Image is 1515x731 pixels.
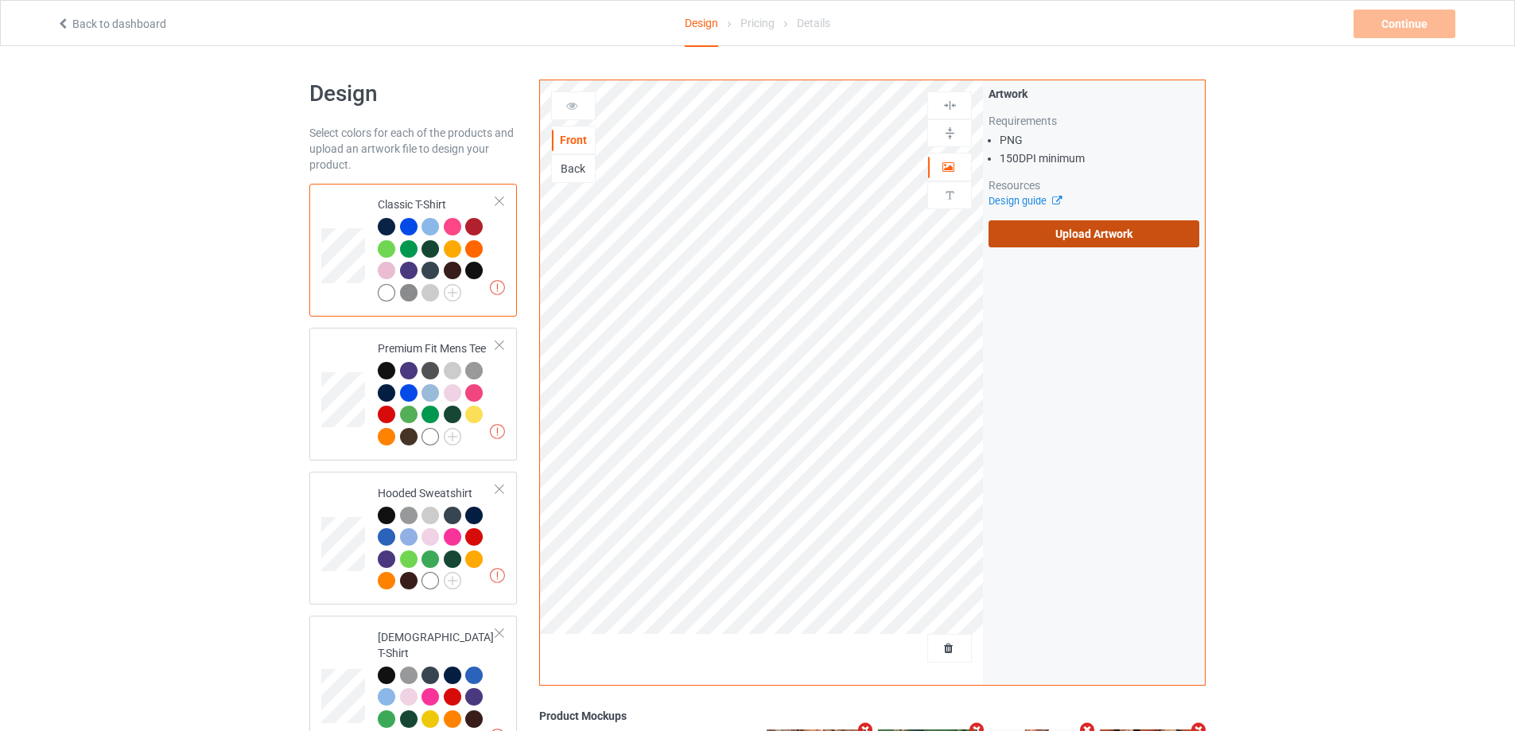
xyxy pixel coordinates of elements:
[378,196,496,300] div: Classic T-Shirt
[942,126,958,141] img: svg%3E%0A
[1000,132,1199,148] li: PNG
[685,1,718,47] div: Design
[740,1,775,45] div: Pricing
[309,80,517,108] h1: Design
[989,220,1199,247] label: Upload Artwork
[378,485,496,589] div: Hooded Sweatshirt
[989,195,1061,207] a: Design guide
[490,568,505,583] img: exclamation icon
[490,280,505,295] img: exclamation icon
[1000,150,1199,166] li: 150 DPI minimum
[797,1,830,45] div: Details
[309,472,517,605] div: Hooded Sweatshirt
[56,17,166,30] a: Back to dashboard
[490,424,505,439] img: exclamation icon
[309,328,517,461] div: Premium Fit Mens Tee
[465,362,483,379] img: heather_texture.png
[400,284,418,301] img: heather_texture.png
[444,572,461,589] img: svg+xml;base64,PD94bWwgdmVyc2lvbj0iMS4wIiBlbmNvZGluZz0iVVRGLTgiPz4KPHN2ZyB3aWR0aD0iMjJweCIgaGVpZ2...
[378,340,496,444] div: Premium Fit Mens Tee
[552,161,595,177] div: Back
[989,113,1199,129] div: Requirements
[444,284,461,301] img: svg+xml;base64,PD94bWwgdmVyc2lvbj0iMS4wIiBlbmNvZGluZz0iVVRGLTgiPz4KPHN2ZyB3aWR0aD0iMjJweCIgaGVpZ2...
[309,125,517,173] div: Select colors for each of the products and upload an artwork file to design your product.
[942,188,958,203] img: svg%3E%0A
[552,132,595,148] div: Front
[989,177,1199,193] div: Resources
[444,428,461,445] img: svg+xml;base64,PD94bWwgdmVyc2lvbj0iMS4wIiBlbmNvZGluZz0iVVRGLTgiPz4KPHN2ZyB3aWR0aD0iMjJweCIgaGVpZ2...
[989,86,1199,102] div: Artwork
[942,98,958,113] img: svg%3E%0A
[539,708,1206,724] div: Product Mockups
[309,184,517,317] div: Classic T-Shirt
